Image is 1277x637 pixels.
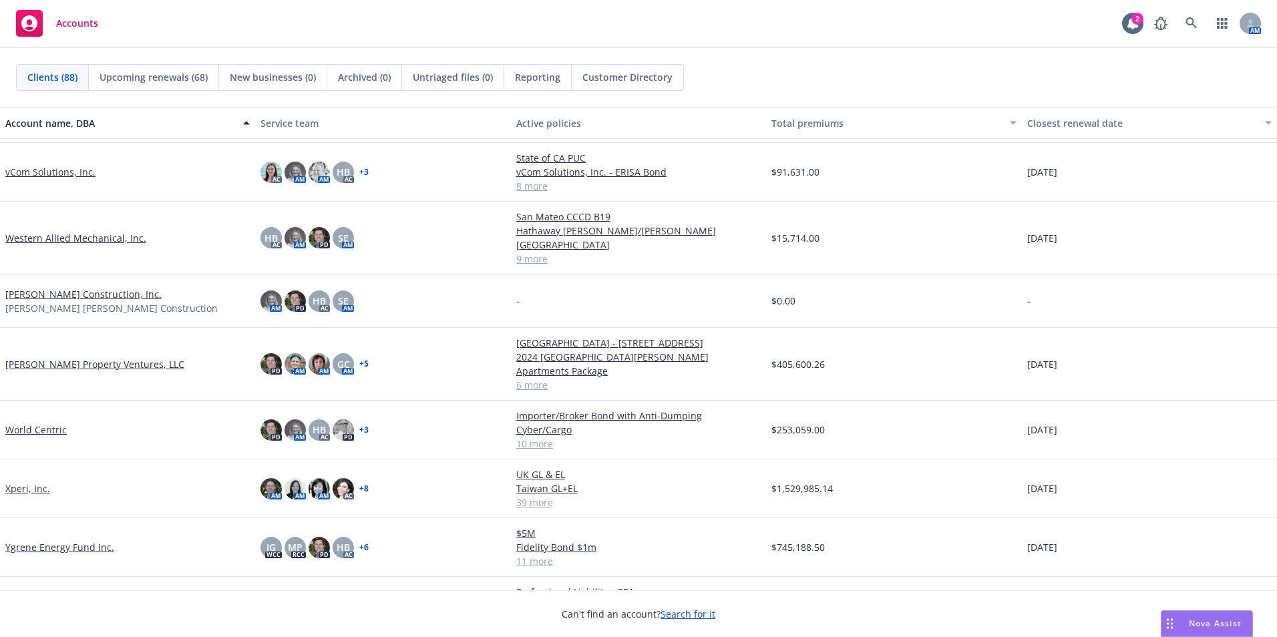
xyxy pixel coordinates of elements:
span: $1,529,985.14 [771,481,833,495]
span: SE [338,294,349,308]
span: Untriaged files (0) [413,70,493,84]
img: photo [285,290,306,312]
span: Reporting [515,70,560,84]
span: Accounts [56,18,98,29]
span: HB [337,540,350,554]
a: 8 more [516,179,761,193]
span: [DATE] [1027,165,1057,179]
span: $91,631.00 [771,165,819,179]
span: [DATE] [1027,540,1057,554]
img: photo [333,419,354,441]
span: Upcoming renewals (68) [100,70,208,84]
a: $5M [516,526,761,540]
span: [DATE] [1027,231,1057,245]
img: photo [309,537,330,558]
span: New businesses (0) [230,70,316,84]
a: Hathaway [PERSON_NAME]/[PERSON_NAME][GEOGRAPHIC_DATA] [516,224,761,252]
a: 2024 [GEOGRAPHIC_DATA][PERSON_NAME] Apartments Package [516,350,761,378]
a: [GEOGRAPHIC_DATA] - [STREET_ADDRESS] [516,336,761,350]
div: Account name, DBA [5,116,235,130]
a: Fidelity Bond $1m [516,540,761,554]
a: vCom Solutions, Inc. - ERISA Bond [516,165,761,179]
span: $15,714.00 [771,231,819,245]
span: - [1027,294,1031,308]
img: photo [333,478,354,499]
span: $745,188.50 [771,540,825,554]
span: $405,600.26 [771,357,825,371]
img: photo [285,162,306,183]
a: UK GL & EL [516,467,761,481]
a: Search [1178,10,1205,37]
span: Archived (0) [338,70,391,84]
a: vCom Solutions, Inc. [5,165,96,179]
img: photo [285,227,306,248]
a: + 6 [359,544,369,552]
a: Report a Bug [1147,10,1174,37]
img: photo [309,353,330,375]
a: 10 more [516,437,761,451]
button: Nova Assist [1161,610,1253,637]
img: photo [285,419,306,441]
span: [DATE] [1027,357,1057,371]
span: JG [266,540,276,554]
span: [DATE] [1027,423,1057,437]
div: Total premiums [771,116,1001,130]
a: San Mateo CCCD B19 [516,210,761,224]
span: Customer Directory [582,70,673,84]
a: Xperi, Inc. [5,481,50,495]
span: HB [264,231,278,245]
span: Nova Assist [1189,618,1242,629]
img: photo [260,290,282,312]
div: Active policies [516,116,761,130]
img: photo [309,162,330,183]
a: Switch app [1209,10,1236,37]
span: $253,059.00 [771,423,825,437]
a: Search for it [661,608,715,620]
a: Taiwan GL+EL [516,481,761,495]
span: HB [313,423,326,437]
span: HB [313,294,326,308]
a: + 3 [359,168,369,176]
a: Ygrene Energy Fund Inc. [5,540,114,554]
button: Active policies [511,107,766,139]
span: HB [337,165,350,179]
img: photo [260,419,282,441]
a: Professional Liability - CPA [516,585,761,599]
a: Importer/Broker Bond with Anti-Dumping [516,409,761,423]
span: Clients (88) [27,70,77,84]
a: Accounts [11,5,104,42]
span: SE [338,231,349,245]
img: photo [260,478,282,499]
div: Closest renewal date [1027,116,1257,130]
button: Total premiums [766,107,1021,139]
span: [DATE] [1027,481,1057,495]
button: Service team [255,107,510,139]
a: State of CA PUC [516,151,761,165]
a: [PERSON_NAME] Property Ventures, LLC [5,357,184,371]
img: photo [309,227,330,248]
img: photo [260,162,282,183]
a: Cyber/Cargo [516,423,761,437]
a: + 5 [359,360,369,368]
button: Closest renewal date [1022,107,1277,139]
img: photo [260,353,282,375]
span: GC [337,357,350,371]
img: photo [285,353,306,375]
span: Can't find an account? [562,607,715,621]
a: 9 more [516,252,761,266]
span: - [516,294,520,308]
span: $0.00 [771,294,795,308]
span: MP [288,540,303,554]
a: [PERSON_NAME] Construction, Inc. [5,287,162,301]
a: 6 more [516,378,761,392]
img: photo [285,478,306,499]
div: Service team [260,116,505,130]
img: photo [309,478,330,499]
div: 2 [1131,13,1143,25]
a: + 3 [359,426,369,434]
